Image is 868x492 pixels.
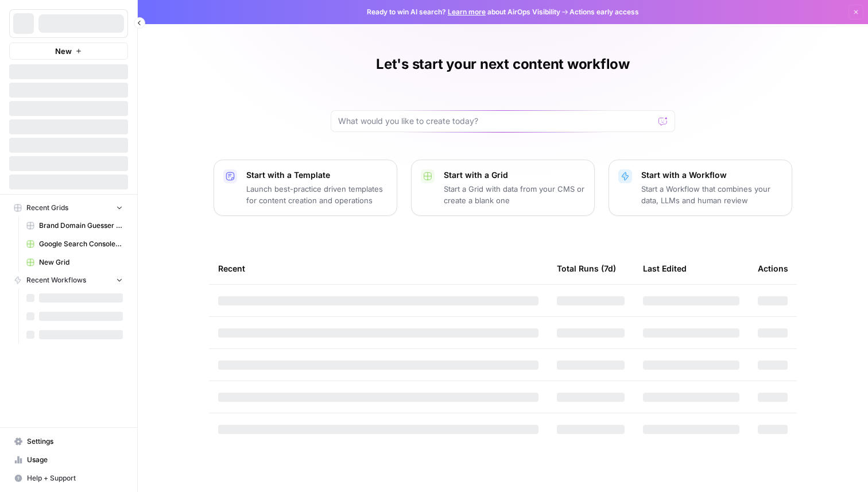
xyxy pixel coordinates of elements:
[9,42,128,60] button: New
[448,7,486,16] a: Learn more
[641,169,782,181] p: Start with a Workflow
[214,160,397,216] button: Start with a TemplateLaunch best-practice driven templates for content creation and operations
[55,45,72,57] span: New
[444,183,585,206] p: Start a Grid with data from your CMS or create a blank one
[21,216,128,235] a: Brand Domain Guesser QA
[27,455,123,465] span: Usage
[758,253,788,284] div: Actions
[9,469,128,487] button: Help + Support
[26,275,86,285] span: Recent Workflows
[39,220,123,231] span: Brand Domain Guesser QA
[411,160,595,216] button: Start with a GridStart a Grid with data from your CMS or create a blank one
[9,272,128,289] button: Recent Workflows
[641,183,782,206] p: Start a Workflow that combines your data, LLMs and human review
[246,169,387,181] p: Start with a Template
[27,436,123,447] span: Settings
[557,253,616,284] div: Total Runs (7d)
[26,203,68,213] span: Recent Grids
[609,160,792,216] button: Start with a WorkflowStart a Workflow that combines your data, LLMs and human review
[643,253,687,284] div: Last Edited
[39,257,123,268] span: New Grid
[21,235,128,253] a: Google Search Console - [DOMAIN_NAME]
[21,253,128,272] a: New Grid
[218,253,538,284] div: Recent
[444,169,585,181] p: Start with a Grid
[9,432,128,451] a: Settings
[9,199,128,216] button: Recent Grids
[569,7,639,17] span: Actions early access
[367,7,560,17] span: Ready to win AI search? about AirOps Visibility
[338,115,654,127] input: What would you like to create today?
[9,451,128,469] a: Usage
[27,473,123,483] span: Help + Support
[246,183,387,206] p: Launch best-practice driven templates for content creation and operations
[376,55,630,73] h1: Let's start your next content workflow
[39,239,123,249] span: Google Search Console - [DOMAIN_NAME]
